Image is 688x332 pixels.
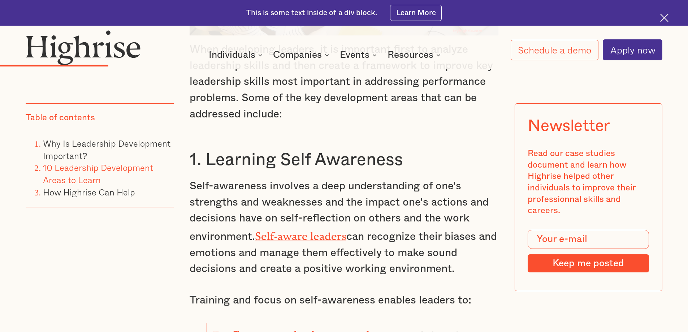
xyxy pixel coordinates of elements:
a: Self-aware leaders [255,230,346,237]
a: Apply now [603,39,662,60]
div: Table of contents [26,112,95,124]
img: Highrise logo [26,30,140,65]
a: How Highrise Can Help [43,185,135,199]
div: Resources [388,51,433,59]
a: Why Is Leadership Development Important? [43,137,170,162]
input: Keep me posted [528,254,649,272]
div: Individuals [209,51,255,59]
p: When developing leaders, it is important first to analyze leadership skills and then create a fra... [190,42,499,122]
p: Self-awareness involves a deep understanding of one's strengths and weaknesses and the impact one... [190,178,499,277]
div: Resources [388,51,443,59]
div: This is some text inside of a div block. [246,8,377,18]
h3: 1. Learning Self Awareness [190,149,499,171]
div: Companies [273,51,322,59]
div: Companies [273,51,331,59]
div: Read our case studies document and learn how Highrise helped other individuals to improve their p... [528,148,649,217]
div: Individuals [209,51,265,59]
div: Events [340,51,379,59]
a: Schedule a demo [511,40,599,60]
div: Newsletter [528,116,610,135]
input: Your e-mail [528,230,649,249]
img: Cross icon [660,14,668,22]
form: Modal Form [528,230,649,272]
a: 10 Leadership Development Areas to Learn [43,161,153,186]
div: Events [340,51,369,59]
p: Training and focus on self-awareness enables leaders to: [190,292,499,309]
a: Learn More [390,5,442,21]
